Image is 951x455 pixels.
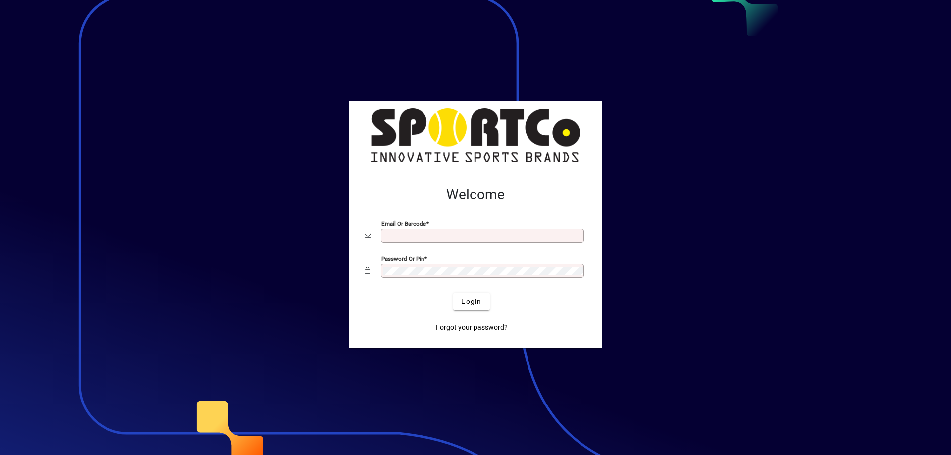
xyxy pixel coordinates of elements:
[436,322,508,333] span: Forgot your password?
[453,293,489,310] button: Login
[381,255,424,262] mat-label: Password or Pin
[461,297,481,307] span: Login
[432,318,512,336] a: Forgot your password?
[365,186,586,203] h2: Welcome
[381,220,426,227] mat-label: Email or Barcode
